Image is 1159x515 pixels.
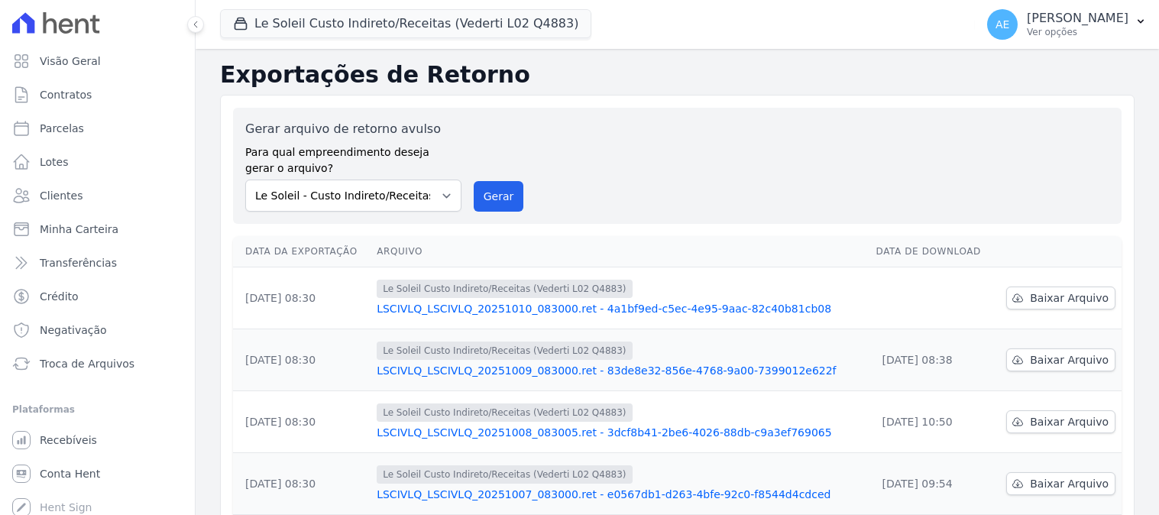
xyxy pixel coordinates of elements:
button: Gerar [474,181,524,212]
span: Le Soleil Custo Indireto/Receitas (Vederti L02 Q4883) [377,280,632,298]
a: Baixar Arquivo [1006,410,1115,433]
a: Clientes [6,180,189,211]
a: Troca de Arquivos [6,348,189,379]
td: [DATE] 08:30 [233,453,371,515]
td: [DATE] 08:38 [870,329,994,391]
span: Transferências [40,255,117,270]
button: AE [PERSON_NAME] Ver opções [975,3,1159,46]
span: Contratos [40,87,92,102]
a: Baixar Arquivo [1006,348,1115,371]
span: Baixar Arquivo [1030,290,1109,306]
span: Clientes [40,188,83,203]
span: Baixar Arquivo [1030,476,1109,491]
a: Baixar Arquivo [1006,287,1115,309]
span: Parcelas [40,121,84,136]
span: Baixar Arquivo [1030,352,1109,368]
th: Arquivo [371,236,869,267]
a: Recebíveis [6,425,189,455]
a: Lotes [6,147,189,177]
a: Transferências [6,248,189,278]
td: [DATE] 09:54 [870,453,994,515]
span: Recebíveis [40,432,97,448]
td: [DATE] 08:30 [233,267,371,329]
a: Negativação [6,315,189,345]
th: Data da Exportação [233,236,371,267]
span: Le Soleil Custo Indireto/Receitas (Vederti L02 Q4883) [377,465,632,484]
span: Negativação [40,322,107,338]
h2: Exportações de Retorno [220,61,1135,89]
span: Conta Hent [40,466,100,481]
a: LSCIVLQ_LSCIVLQ_20251007_083000.ret - e0567db1-d263-4bfe-92c0-f8544d4cdced [377,487,863,502]
a: Visão Geral [6,46,189,76]
a: Baixar Arquivo [1006,472,1115,495]
th: Data de Download [870,236,994,267]
span: Le Soleil Custo Indireto/Receitas (Vederti L02 Q4883) [377,403,632,422]
a: Parcelas [6,113,189,144]
div: Plataformas [12,400,183,419]
button: Le Soleil Custo Indireto/Receitas (Vederti L02 Q4883) [220,9,591,38]
span: Visão Geral [40,53,101,69]
a: Crédito [6,281,189,312]
span: Lotes [40,154,69,170]
span: Troca de Arquivos [40,356,134,371]
span: Crédito [40,289,79,304]
p: Ver opções [1027,26,1128,38]
a: Minha Carteira [6,214,189,245]
td: [DATE] 08:30 [233,391,371,453]
td: [DATE] 08:30 [233,329,371,391]
p: [PERSON_NAME] [1027,11,1128,26]
span: Le Soleil Custo Indireto/Receitas (Vederti L02 Q4883) [377,342,632,360]
span: Baixar Arquivo [1030,414,1109,429]
a: Conta Hent [6,458,189,489]
a: LSCIVLQ_LSCIVLQ_20251010_083000.ret - 4a1bf9ed-c5ec-4e95-9aac-82c40b81cb08 [377,301,863,316]
label: Gerar arquivo de retorno avulso [245,120,461,138]
td: [DATE] 10:50 [870,391,994,453]
span: AE [996,19,1009,30]
span: Minha Carteira [40,222,118,237]
a: LSCIVLQ_LSCIVLQ_20251009_083000.ret - 83de8e32-856e-4768-9a00-7399012e622f [377,363,863,378]
a: LSCIVLQ_LSCIVLQ_20251008_083005.ret - 3dcf8b41-2be6-4026-88db-c9a3ef769065 [377,425,863,440]
label: Para qual empreendimento deseja gerar o arquivo? [245,138,461,177]
a: Contratos [6,79,189,110]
